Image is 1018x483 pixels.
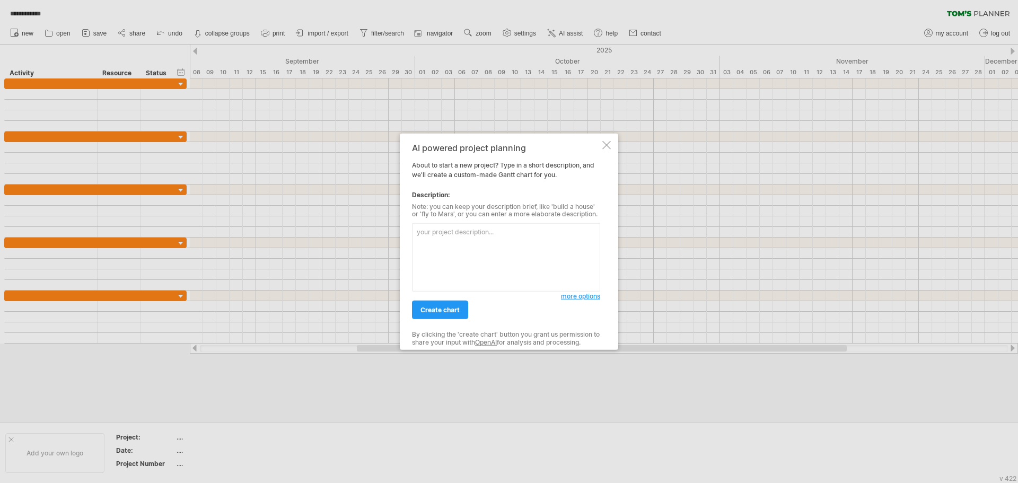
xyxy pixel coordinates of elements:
[412,143,600,152] div: AI powered project planning
[475,338,497,346] a: OpenAI
[412,190,600,199] div: Description:
[412,301,468,319] a: create chart
[561,292,600,300] span: more options
[420,306,460,314] span: create chart
[412,143,600,340] div: About to start a new project? Type in a short description, and we'll create a custom-made Gantt c...
[412,331,600,346] div: By clicking the 'create chart' button you grant us permission to share your input with for analys...
[561,292,600,301] a: more options
[412,203,600,218] div: Note: you can keep your description brief, like 'build a house' or 'fly to Mars', or you can ente...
